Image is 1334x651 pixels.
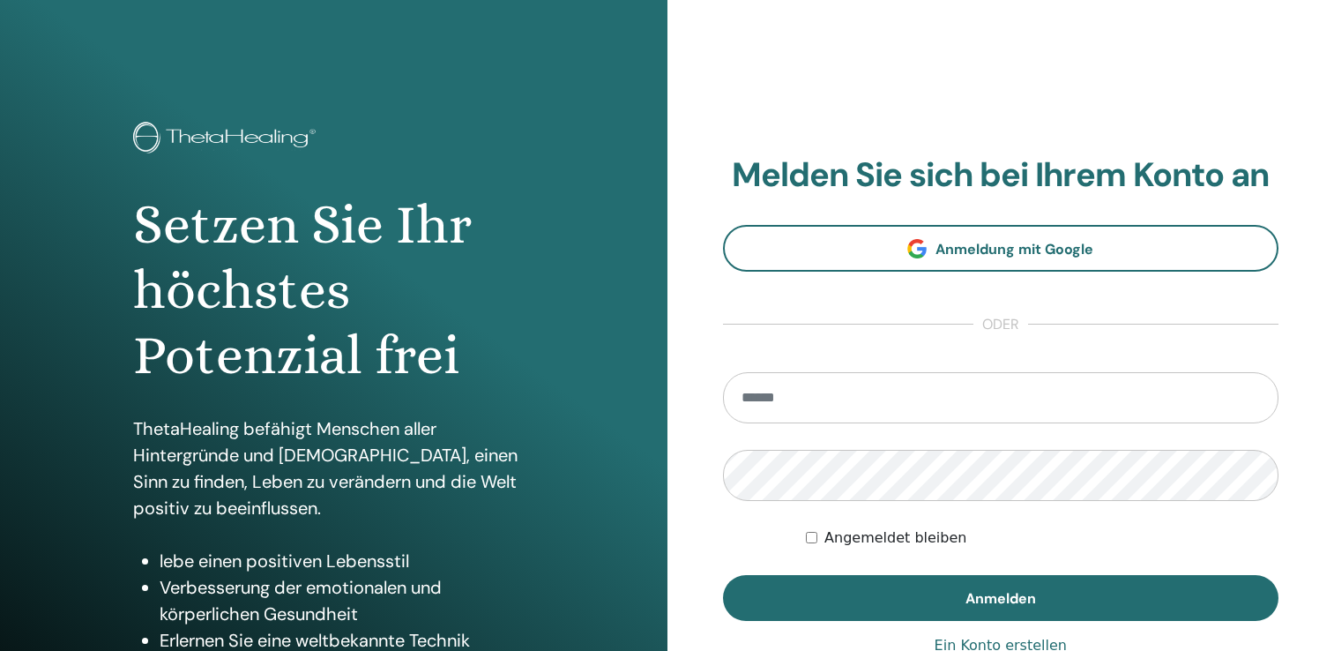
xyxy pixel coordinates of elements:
[723,225,1279,272] a: Anmeldung mit Google
[824,528,966,549] label: Angemeldet bleiben
[965,589,1036,608] span: Anmelden
[723,155,1279,196] h2: Melden Sie sich bei Ihrem Konto an
[723,575,1279,621] button: Anmelden
[935,240,1093,258] span: Anmeldung mit Google
[806,528,1278,549] div: Keep me authenticated indefinitely or until I manually logout
[133,415,533,521] p: ThetaHealing befähigt Menschen aller Hintergründe und [DEMOGRAPHIC_DATA], einen Sinn zu finden, L...
[160,574,533,627] li: Verbesserung der emotionalen und körperlichen Gesundheit
[973,314,1028,335] span: oder
[160,548,533,574] li: lebe einen positiven Lebensstil
[133,192,533,389] h1: Setzen Sie Ihr höchstes Potenzial frei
